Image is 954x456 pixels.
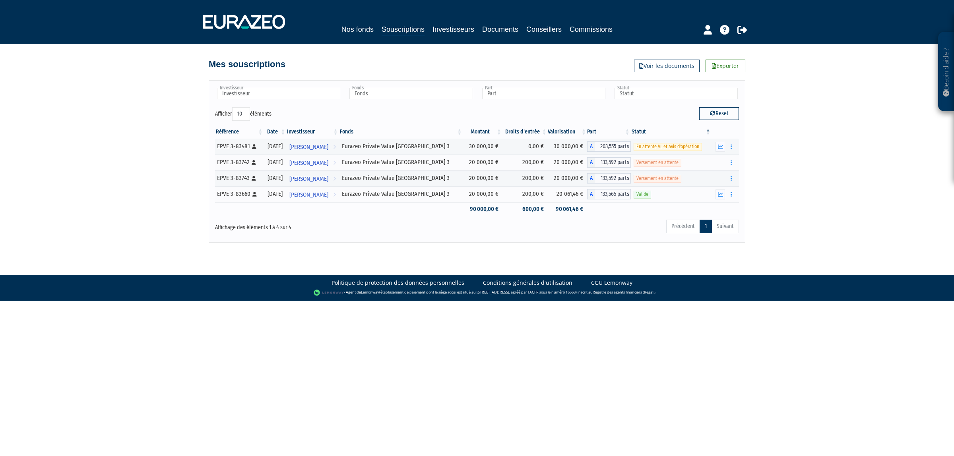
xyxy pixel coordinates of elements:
[570,24,613,35] a: Commissions
[209,60,285,69] h4: Mes souscriptions
[8,289,946,297] div: - Agent de (établissement de paiement dont le siège social est situé au [STREET_ADDRESS], agréé p...
[286,139,339,155] a: [PERSON_NAME]
[595,157,630,168] span: 133,592 parts
[382,24,425,36] a: Souscriptions
[587,141,630,152] div: A - Eurazeo Private Value Europe 3
[631,125,712,139] th: Statut : activer pour trier la colonne par ordre d&eacute;croissant
[463,155,502,170] td: 20 000,00 €
[587,189,595,199] span: A
[548,202,588,216] td: 90 061,46 €
[483,279,572,287] a: Conditions générales d'utilisation
[502,186,548,202] td: 200,00 €
[217,174,261,182] div: EPVE 3-83743
[502,155,548,170] td: 200,00 €
[502,170,548,186] td: 200,00 €
[342,174,460,182] div: Eurazeo Private Value [GEOGRAPHIC_DATA] 3
[700,220,712,233] a: 1
[591,279,632,287] a: CGU Lemonway
[333,172,336,186] i: Voir l'investisseur
[286,186,339,202] a: [PERSON_NAME]
[266,174,283,182] div: [DATE]
[217,142,261,151] div: EPVE 3-83481
[266,190,283,198] div: [DATE]
[217,158,261,166] div: EPVE 3-83742
[215,107,271,121] label: Afficher éléments
[286,170,339,186] a: [PERSON_NAME]
[548,125,588,139] th: Valorisation: activer pour trier la colonne par ordre croissant
[463,170,502,186] td: 20 000,00 €
[266,158,283,166] div: [DATE]
[289,140,328,155] span: [PERSON_NAME]
[289,156,328,170] span: [PERSON_NAME]
[587,157,630,168] div: A - Eurazeo Private Value Europe 3
[548,170,588,186] td: 20 000,00 €
[942,36,951,108] p: Besoin d'aide ?
[587,141,595,152] span: A
[634,175,681,182] span: Versement en attente
[587,173,595,184] span: A
[502,202,548,216] td: 600,00 €
[341,24,374,35] a: Nos fonds
[463,125,502,139] th: Montant: activer pour trier la colonne par ordre croissant
[548,139,588,155] td: 30 000,00 €
[595,189,630,199] span: 133,565 parts
[215,219,427,232] div: Affichage des éléments 1 à 4 sur 4
[215,125,264,139] th: Référence : activer pour trier la colonne par ordre croissant
[289,187,328,202] span: [PERSON_NAME]
[502,125,548,139] th: Droits d'entrée: activer pour trier la colonne par ordre croissant
[463,186,502,202] td: 20 000,00 €
[587,189,630,199] div: A - Eurazeo Private Value Europe 3
[548,186,588,202] td: 20 061,46 €
[463,139,502,155] td: 30 000,00 €
[342,158,460,166] div: Eurazeo Private Value [GEOGRAPHIC_DATA] 3
[432,24,474,35] a: Investisseurs
[595,173,630,184] span: 133,592 parts
[526,24,562,35] a: Conseillers
[203,15,285,29] img: 1732889491-logotype_eurazeo_blanc_rvb.png
[593,290,655,295] a: Registre des agents financiers (Regafi)
[252,192,257,197] i: [Français] Personne physique
[342,190,460,198] div: Eurazeo Private Value [GEOGRAPHIC_DATA] 3
[595,141,630,152] span: 203,555 parts
[286,125,339,139] th: Investisseur: activer pour trier la colonne par ordre croissant
[252,176,256,181] i: [Français] Personne physique
[252,144,256,149] i: [Français] Personne physique
[706,60,745,72] a: Exporter
[339,125,463,139] th: Fonds: activer pour trier la colonne par ordre croissant
[332,279,464,287] a: Politique de protection des données personnelles
[548,155,588,170] td: 20 000,00 €
[634,143,702,151] span: En attente VL et avis d'opération
[264,125,286,139] th: Date: activer pour trier la colonne par ordre croissant
[463,202,502,216] td: 90 000,00 €
[361,290,379,295] a: Lemonway
[232,107,250,121] select: Afficheréléments
[587,173,630,184] div: A - Eurazeo Private Value Europe 3
[314,289,344,297] img: logo-lemonway.png
[502,139,548,155] td: 0,00 €
[333,187,336,202] i: Voir l'investisseur
[252,160,256,165] i: [Français] Personne physique
[342,142,460,151] div: Eurazeo Private Value [GEOGRAPHIC_DATA] 3
[634,60,700,72] a: Voir les documents
[587,125,630,139] th: Part: activer pour trier la colonne par ordre croissant
[286,155,339,170] a: [PERSON_NAME]
[699,107,739,120] button: Reset
[333,156,336,170] i: Voir l'investisseur
[289,172,328,186] span: [PERSON_NAME]
[587,157,595,168] span: A
[634,159,681,166] span: Versement en attente
[266,142,283,151] div: [DATE]
[482,24,518,35] a: Documents
[333,140,336,155] i: Voir l'investisseur
[217,190,261,198] div: EPVE 3-83660
[634,191,651,198] span: Valide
